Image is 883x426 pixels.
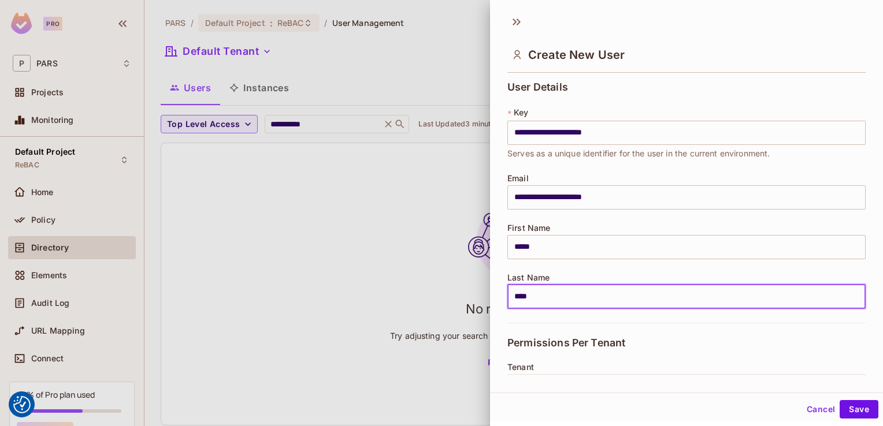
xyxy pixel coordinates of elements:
[802,400,840,418] button: Cancel
[507,374,866,398] button: Default Tenant
[840,400,878,418] button: Save
[13,396,31,413] button: Consent Preferences
[507,81,568,93] span: User Details
[528,48,625,62] span: Create New User
[507,337,625,349] span: Permissions Per Tenant
[507,147,770,160] span: Serves as a unique identifier for the user in the current environment.
[514,108,528,117] span: Key
[507,174,529,183] span: Email
[507,273,550,282] span: Last Name
[507,363,534,372] span: Tenant
[13,396,31,413] img: Revisit consent button
[507,223,551,233] span: First Name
